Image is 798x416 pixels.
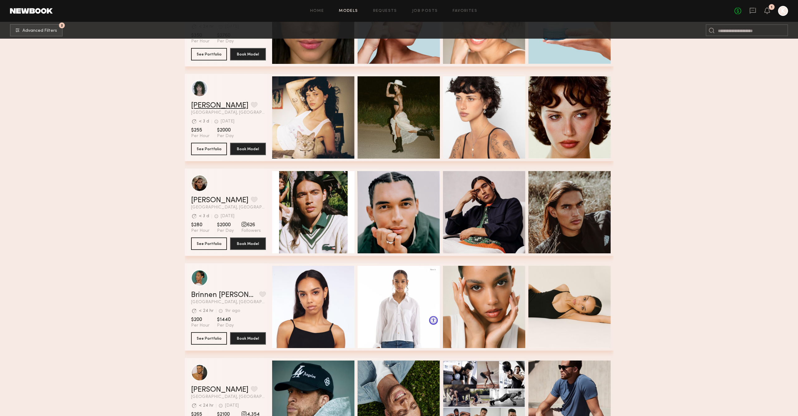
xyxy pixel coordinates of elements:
button: See Portfolio [191,237,227,250]
span: $2000 [217,127,234,133]
div: < 24 hr [199,404,214,408]
a: Home [310,9,324,13]
a: Job Posts [412,9,438,13]
span: $280 [191,222,209,228]
button: Book Model [230,143,266,155]
span: [GEOGRAPHIC_DATA], [GEOGRAPHIC_DATA] [191,111,266,115]
span: Followers [241,228,261,234]
div: < 3 d [199,119,209,124]
span: Per Day [217,323,234,328]
div: [DATE] [221,214,234,218]
div: [DATE] [225,404,239,408]
span: Per Day [217,228,234,234]
span: Per Hour [191,39,209,44]
a: K [778,6,788,16]
a: Favorites [453,9,477,13]
div: 1hr ago [225,309,240,313]
span: Per Hour [191,133,209,139]
span: $2000 [217,222,234,228]
div: < 24 hr [199,309,214,313]
span: Per Hour [191,228,209,234]
div: [DATE] [221,119,234,124]
span: $200 [191,317,209,323]
button: See Portfolio [191,48,227,60]
a: Requests [373,9,397,13]
button: 2Advanced Filters [10,24,63,36]
button: See Portfolio [191,143,227,155]
div: 1 [771,6,772,9]
button: See Portfolio [191,332,227,345]
span: 626 [241,222,261,228]
span: Per Day [217,133,234,139]
span: Advanced Filters [22,29,57,33]
button: Book Model [230,48,266,60]
span: $255 [191,127,209,133]
button: Book Model [230,332,266,345]
span: $1440 [217,317,234,323]
a: Brinnen [PERSON_NAME] [191,291,257,299]
span: 2 [61,24,63,27]
a: [PERSON_NAME] [191,102,248,109]
span: [GEOGRAPHIC_DATA], [GEOGRAPHIC_DATA] [191,395,266,399]
span: Per Hour [191,323,209,328]
a: [PERSON_NAME] [191,386,248,394]
a: [PERSON_NAME] [191,197,248,204]
div: < 3 d [199,214,209,218]
span: [GEOGRAPHIC_DATA], [GEOGRAPHIC_DATA] [191,205,266,210]
button: Book Model [230,237,266,250]
span: Per Day [217,39,234,44]
span: [GEOGRAPHIC_DATA], [GEOGRAPHIC_DATA] [191,300,266,304]
a: Models [339,9,358,13]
